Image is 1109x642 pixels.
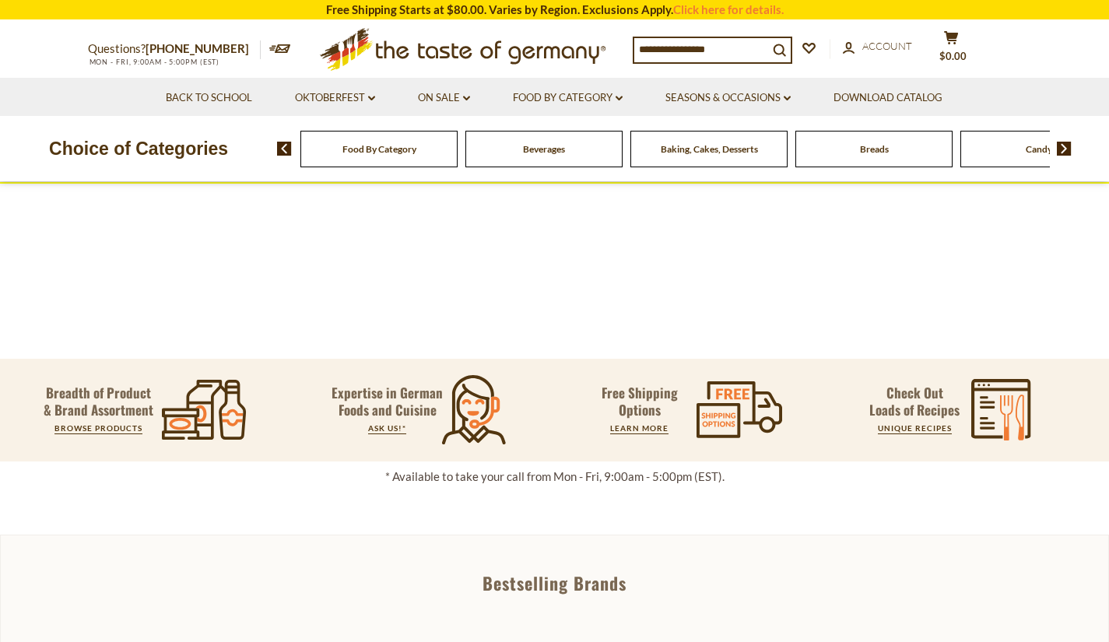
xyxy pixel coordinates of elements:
[673,2,784,16] a: Click here for details.
[1,574,1108,591] div: Bestselling Brands
[665,89,791,107] a: Seasons & Occasions
[869,384,960,419] p: Check Out Loads of Recipes
[1057,142,1072,156] img: next arrow
[843,38,912,55] a: Account
[342,143,416,155] a: Food By Category
[862,40,912,52] span: Account
[146,41,249,55] a: [PHONE_NUMBER]
[523,143,565,155] a: Beverages
[332,384,444,419] p: Expertise in German Foods and Cuisine
[878,423,952,433] a: UNIQUE RECIPES
[939,50,967,62] span: $0.00
[88,39,261,59] p: Questions?
[418,89,470,107] a: On Sale
[661,143,758,155] a: Baking, Cakes, Desserts
[368,423,406,433] a: ASK US!*
[860,143,889,155] a: Breads
[928,30,975,69] button: $0.00
[277,142,292,156] img: previous arrow
[588,384,691,419] p: Free Shipping Options
[44,384,153,419] p: Breadth of Product & Brand Assortment
[54,423,142,433] a: BROWSE PRODUCTS
[295,89,375,107] a: Oktoberfest
[1026,143,1052,155] a: Candy
[88,58,220,66] span: MON - FRI, 9:00AM - 5:00PM (EST)
[513,89,623,107] a: Food By Category
[610,423,669,433] a: LEARN MORE
[166,89,252,107] a: Back to School
[834,89,942,107] a: Download Catalog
